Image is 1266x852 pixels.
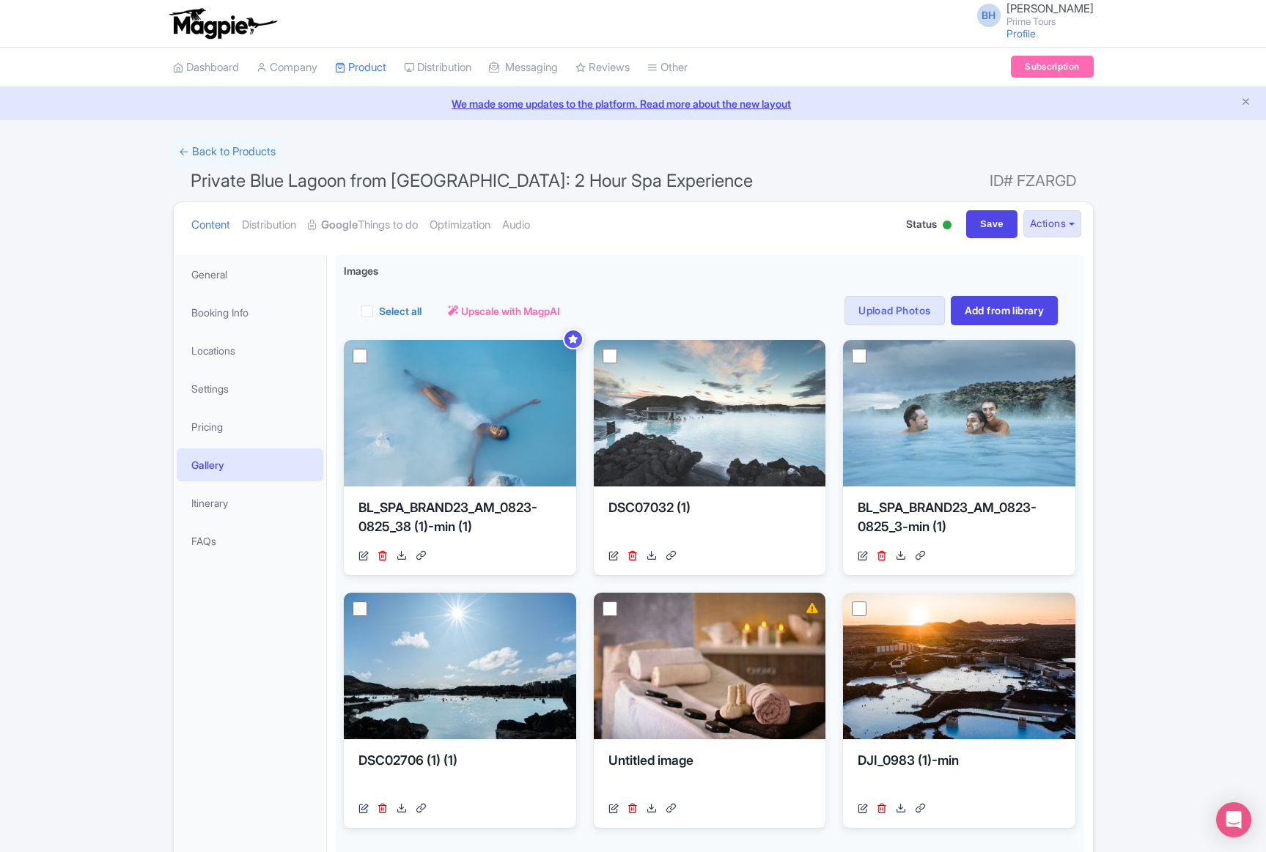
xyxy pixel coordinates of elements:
div: DJI_0983 (1)-min [858,751,1061,795]
a: BH [PERSON_NAME] Prime Tours [968,3,1094,26]
a: GoogleThings to do [308,202,418,248]
a: Settings [177,372,323,405]
strong: Google [321,217,358,234]
a: FAQs [177,525,323,557]
div: Active [940,215,954,237]
a: Reviews [575,48,630,88]
span: BH [977,4,1001,27]
label: Select all [379,303,422,319]
a: Audio [502,202,530,248]
a: Other [647,48,688,88]
a: Itinerary [177,486,323,519]
a: Add from library [951,296,1059,325]
div: Open Intercom Messenger [1216,802,1251,837]
a: Pricing [177,410,323,443]
span: Upscale with MagpAI [461,303,560,319]
a: Content [191,202,230,248]
button: Actions [1023,210,1081,237]
div: BL_SPA_BRAND23_AM_0823-0825_38 (1)-min (1) [358,498,562,542]
a: ← Back to Products [173,138,281,166]
a: We made some updates to the platform. Read more about the new layout [9,96,1257,111]
a: Subscription [1011,56,1093,78]
span: Private Blue Lagoon from [GEOGRAPHIC_DATA]: 2 Hour Spa Experience [191,170,753,191]
a: Company [257,48,317,88]
a: Upscale with MagpAI [448,303,560,319]
input: Save [966,210,1017,238]
a: Optimization [430,202,490,248]
a: Locations [177,334,323,367]
a: Profile [1006,27,1036,40]
span: Images [344,263,378,278]
button: Close announcement [1240,95,1251,111]
span: [PERSON_NAME] [1006,1,1094,15]
div: Untitled image [608,751,812,795]
a: Distribution [242,202,296,248]
div: DSC07032 (1) [608,498,812,542]
img: logo-ab69f6fb50320c5b225c76a69d11143b.png [166,7,279,40]
div: BL_SPA_BRAND23_AM_0823-0825_3-min (1) [858,498,1061,542]
a: Distribution [404,48,471,88]
a: Messaging [489,48,558,88]
a: Product [335,48,386,88]
a: Upload Photos [844,296,944,325]
small: Prime Tours [1006,17,1094,26]
a: Booking Info [177,296,323,329]
span: Status [906,216,937,231]
span: ID# FZARGD [990,166,1076,196]
div: DSC02706 (1) (1) [358,751,562,795]
a: General [177,258,323,291]
a: Dashboard [173,48,239,88]
a: Gallery [177,448,323,481]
